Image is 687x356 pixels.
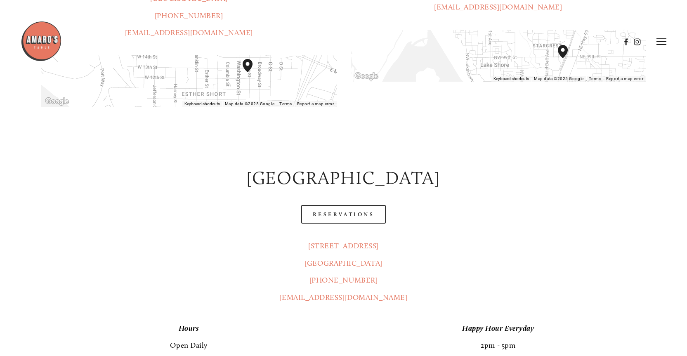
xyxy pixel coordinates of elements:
[279,293,407,302] a: [EMAIL_ADDRESS][DOMAIN_NAME]
[305,241,382,267] a: [STREET_ADDRESS][GEOGRAPHIC_DATA]
[43,96,71,107] a: Open this area in Google Maps (opens a new window)
[243,59,262,85] div: Amaro's Table 1220 Main Street vancouver, United States
[184,101,220,107] button: Keyboard shortcuts
[225,101,274,106] span: Map data ©2025 Google
[43,96,71,107] img: Google
[301,205,386,224] a: Reservations
[41,165,646,191] h2: [GEOGRAPHIC_DATA]
[309,276,378,285] a: [PHONE_NUMBER]
[21,21,62,62] img: Amaro's Table
[462,324,534,333] em: Happy Hour Everyday
[279,101,292,106] a: Terms
[179,324,199,333] em: Hours
[297,101,334,106] a: Report a map error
